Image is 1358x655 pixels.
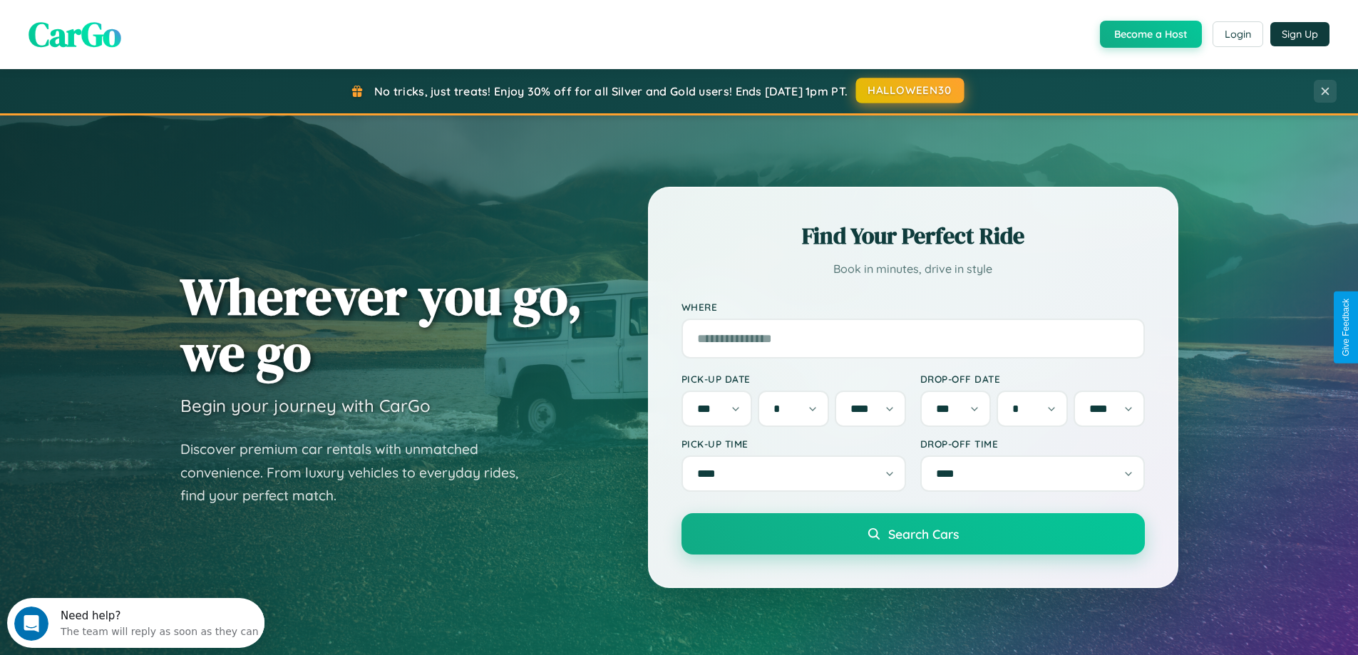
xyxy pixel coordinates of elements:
[681,373,906,385] label: Pick-up Date
[374,84,848,98] span: No tricks, just treats! Enjoy 30% off for all Silver and Gold users! Ends [DATE] 1pm PT.
[1213,21,1263,47] button: Login
[1341,299,1351,356] div: Give Feedback
[856,78,965,103] button: HALLOWEEN30
[1270,22,1329,46] button: Sign Up
[920,373,1145,385] label: Drop-off Date
[1100,21,1202,48] button: Become a Host
[681,301,1145,313] label: Where
[180,268,582,381] h1: Wherever you go, we go
[681,438,906,450] label: Pick-up Time
[53,12,252,24] div: Need help?
[14,607,48,641] iframe: Intercom live chat
[681,220,1145,252] h2: Find Your Perfect Ride
[888,526,959,542] span: Search Cars
[681,513,1145,555] button: Search Cars
[920,438,1145,450] label: Drop-off Time
[180,395,431,416] h3: Begin your journey with CarGo
[53,24,252,38] div: The team will reply as soon as they can
[6,6,265,45] div: Open Intercom Messenger
[180,438,537,507] p: Discover premium car rentals with unmatched convenience. From luxury vehicles to everyday rides, ...
[29,11,121,58] span: CarGo
[7,598,264,648] iframe: Intercom live chat discovery launcher
[681,259,1145,279] p: Book in minutes, drive in style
